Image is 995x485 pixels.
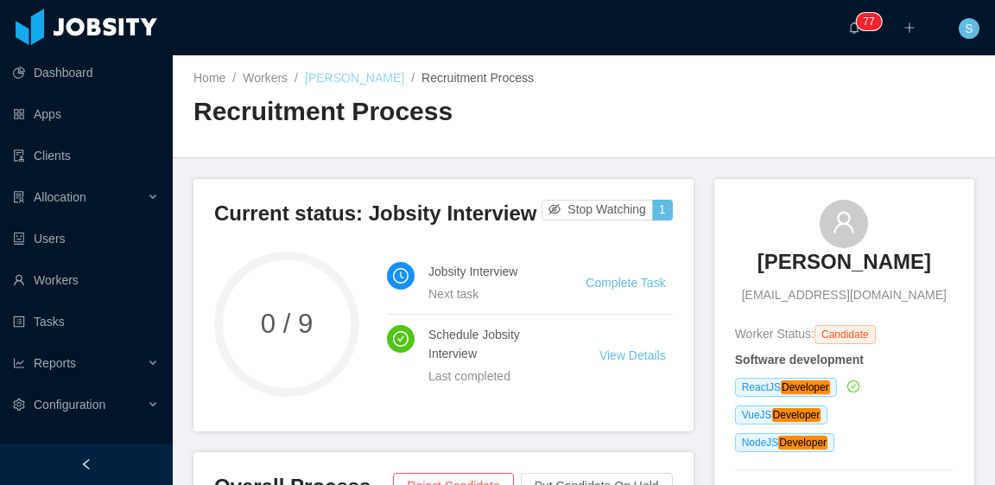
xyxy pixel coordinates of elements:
p: 7 [863,13,869,30]
strong: Software development [735,353,864,367]
h4: Schedule Jobsity Interview [428,325,558,363]
i: icon: line-chart [13,357,25,369]
button: icon: eye-invisibleStop Watching [542,200,653,220]
span: Reports [34,356,76,370]
em: Developer [778,436,827,450]
h4: Jobsity Interview [428,262,544,281]
h3: Current status: Jobsity Interview [214,200,542,227]
span: / [232,71,236,85]
i: icon: check-circle [393,331,409,347]
span: Worker Status: [735,327,814,341]
i: icon: clock-circle [393,268,409,284]
a: Workers [243,71,288,85]
i: icon: check-circle [847,380,859,392]
span: / [411,71,415,85]
a: icon: auditClients [13,138,159,173]
a: [PERSON_NAME] [757,248,931,286]
a: Home [193,71,225,85]
div: Last completed [428,367,558,386]
a: icon: userWorkers [13,263,159,297]
em: Developer [772,408,821,422]
h3: [PERSON_NAME] [757,248,931,276]
span: 0 / 9 [214,310,359,337]
span: Recruitment Process [421,71,534,85]
span: ReactJS [735,378,837,397]
i: icon: bell [848,22,860,34]
a: View Details [599,348,666,362]
span: NodeJS [735,433,834,452]
a: icon: profileTasks [13,304,159,339]
i: icon: user [832,210,856,234]
em: Developer [781,380,830,394]
a: [PERSON_NAME] [305,71,404,85]
span: S [965,18,973,39]
span: VueJS [735,405,828,424]
a: icon: pie-chartDashboard [13,55,159,90]
h2: Recruitment Process [193,94,584,130]
p: 7 [869,13,875,30]
span: Configuration [34,398,105,412]
i: icon: plus [903,22,916,34]
span: Candidate [814,325,876,344]
span: [EMAIL_ADDRESS][DOMAIN_NAME] [742,286,947,304]
sup: 77 [856,13,881,30]
i: icon: setting [13,399,25,411]
span: Allocation [34,190,86,204]
div: Next task [428,284,544,303]
a: icon: check-circle [844,380,859,393]
i: icon: solution [13,191,25,203]
a: icon: appstoreApps [13,97,159,131]
a: Complete Task [586,276,665,290]
a: icon: robotUsers [13,221,159,256]
button: 1 [652,200,673,220]
span: / [295,71,298,85]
